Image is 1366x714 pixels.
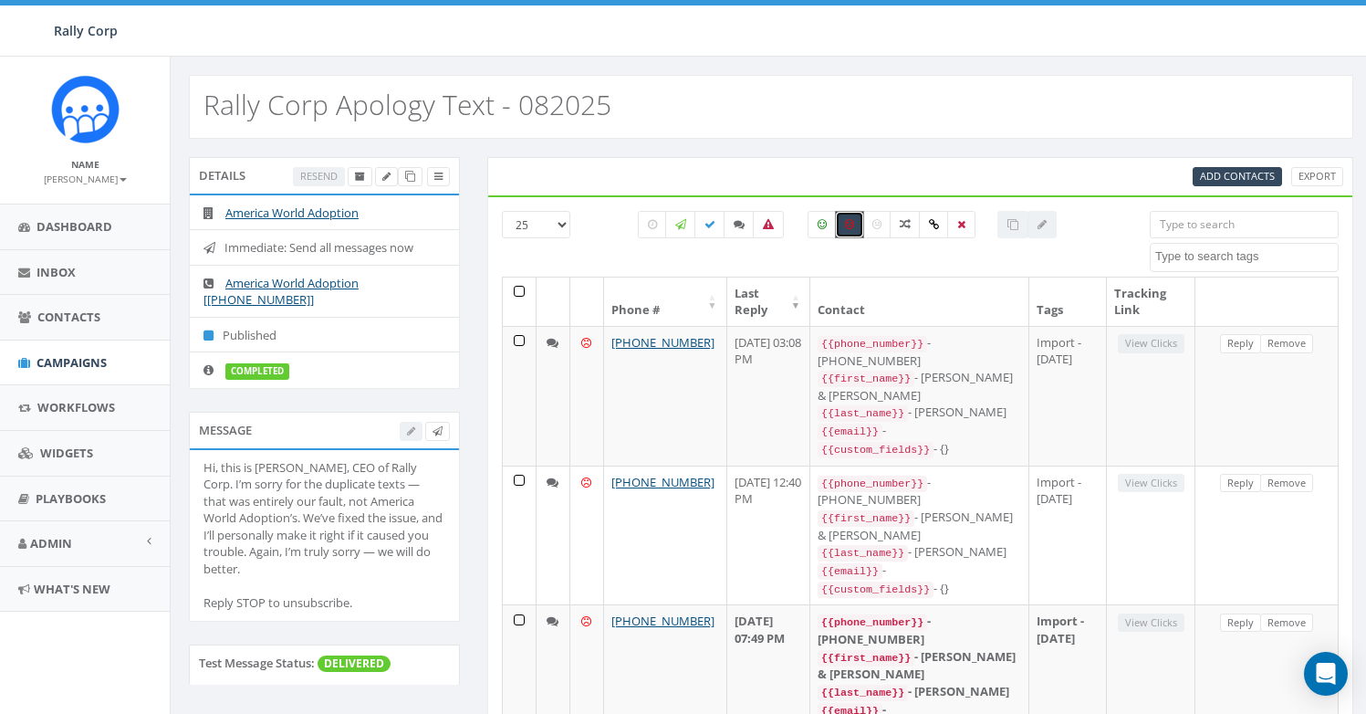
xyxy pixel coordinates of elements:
i: Published [203,330,223,341]
span: What's New [34,581,110,597]
code: {{first_name}} [818,510,914,527]
th: Contact [810,278,1029,326]
a: Reply [1220,334,1261,353]
textarea: Search [1155,248,1338,265]
code: {{last_name}} [818,545,908,562]
div: - {} [818,440,1021,458]
li: Immediate: Send all messages now [190,229,459,266]
label: Bounced [753,211,784,238]
label: Pending [638,211,667,238]
div: - [PERSON_NAME] & [PERSON_NAME] [818,369,1021,404]
label: Delivered [694,211,725,238]
td: [DATE] 03:08 PM [727,326,811,466]
code: {{custom_fields}} [818,582,933,598]
a: [PHONE_NUMBER] [611,334,714,351]
td: Import - [DATE] [1029,326,1107,466]
span: Dashboard [36,218,112,235]
div: - [PHONE_NUMBER] [818,334,1021,369]
div: - [PERSON_NAME] & [PERSON_NAME] [818,648,1021,683]
code: {{last_name}} [818,405,908,422]
a: [PERSON_NAME] [44,170,127,186]
code: {{email}} [818,424,882,440]
span: Playbooks [36,490,106,507]
a: [PHONE_NUMBER] [611,613,714,629]
input: Type to search [1150,211,1339,238]
code: {{first_name}} [818,650,914,667]
td: [DATE] 12:40 PM [727,466,811,605]
div: - [818,562,1021,580]
span: Widgets [40,445,93,461]
div: - [PERSON_NAME] [818,543,1021,562]
th: Last Reply: activate to sort column ascending [727,278,811,326]
span: CSV files only [1200,169,1275,183]
small: [PERSON_NAME] [44,173,127,185]
span: Contacts [37,309,100,325]
label: Mixed [890,211,921,238]
li: Published [190,317,459,353]
div: - [818,422,1021,440]
span: Add Contacts [1200,169,1275,183]
th: Phone #: activate to sort column ascending [604,278,727,326]
code: {{phone_number}} [818,476,927,492]
a: Remove [1260,474,1313,493]
a: Reply [1220,614,1261,633]
div: - [PHONE_NUMBER] [818,613,1021,647]
i: Immediate: Send all messages now [203,242,224,254]
label: Replied [724,211,755,238]
code: {{custom_fields}} [818,442,933,458]
span: View Campaign Delivery Statistics [434,169,443,183]
a: Remove [1260,614,1313,633]
label: Link Clicked [919,211,949,238]
div: Hi, this is [PERSON_NAME], CEO of Rally Corp. I’m sorry for the duplicate texts — that was entire... [203,459,445,612]
td: Import - [DATE] [1029,466,1107,605]
span: Clone Campaign [405,169,415,183]
a: Reply [1220,474,1261,493]
a: America World Adoption [225,205,359,221]
code: {{phone_number}} [818,614,927,631]
div: - [PHONE_NUMBER] [818,474,1021,509]
div: Open Intercom Messenger [1304,652,1348,696]
small: Name [71,158,99,171]
span: Send Test Message [433,424,443,437]
span: Workflows [37,399,115,415]
div: Message [189,412,460,448]
div: Details [189,157,460,194]
label: Positive [808,211,837,238]
th: Tracking Link [1107,278,1195,326]
span: Campaigns [36,354,107,371]
h2: Rally Corp Apology Text - 082025 [203,89,611,120]
label: Negative [835,211,864,238]
a: Add Contacts [1193,167,1282,186]
span: DELIVERED [318,656,391,672]
span: Edit Campaign Title [382,169,391,183]
span: Admin [30,535,72,551]
span: Rally Corp [54,22,118,39]
img: Icon_1.png [51,75,120,143]
label: completed [225,363,289,380]
code: {{last_name}} [818,685,908,701]
div: - [PERSON_NAME] [818,683,1021,701]
code: {{email}} [818,563,882,580]
label: Removed [947,211,975,238]
th: Tags [1029,278,1107,326]
div: - [PERSON_NAME] & [PERSON_NAME] [818,509,1021,543]
label: Test Message Status: [199,655,315,672]
label: Sending [665,211,696,238]
div: - {} [818,580,1021,598]
span: Archive Campaign [355,169,365,183]
a: Export [1291,167,1343,186]
code: {{phone_number}} [818,336,927,352]
label: Neutral [862,211,892,238]
span: Inbox [36,264,76,280]
a: [PHONE_NUMBER] [611,474,714,490]
div: - [PERSON_NAME] [818,404,1021,422]
a: Remove [1260,334,1313,353]
a: America World Adoption [[PHONE_NUMBER]] [203,275,359,309]
code: {{first_name}} [818,371,914,387]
